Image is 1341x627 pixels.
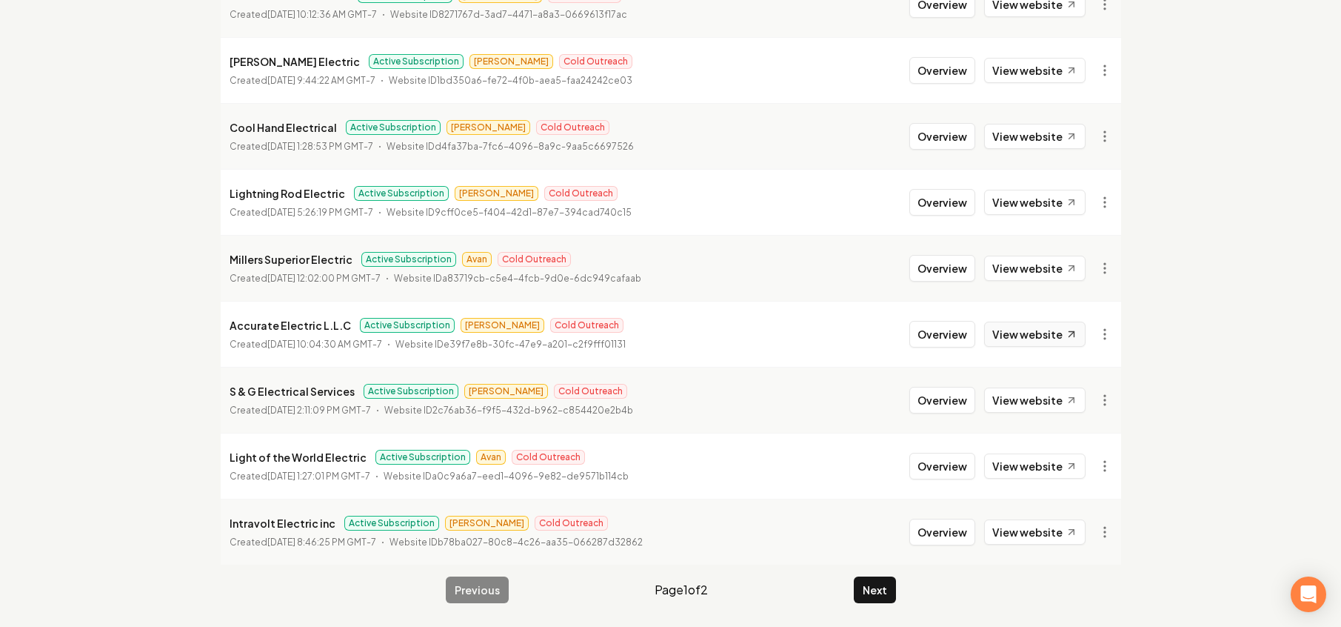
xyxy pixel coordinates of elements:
[230,337,382,352] p: Created
[1291,577,1326,612] div: Open Intercom Messenger
[909,387,975,414] button: Overview
[230,205,373,220] p: Created
[455,186,538,201] span: [PERSON_NAME]
[230,271,381,286] p: Created
[390,7,627,22] p: Website ID 8271767d-3ad7-4471-a8a3-0669613f17ac
[535,516,608,531] span: Cold Outreach
[984,388,1086,413] a: View website
[854,577,896,603] button: Next
[354,186,449,201] span: Active Subscription
[267,141,373,152] time: [DATE] 1:28:53 PM GMT-7
[909,57,975,84] button: Overview
[230,382,355,400] p: S & G Electrical Services
[445,516,529,531] span: [PERSON_NAME]
[544,186,618,201] span: Cold Outreach
[384,469,629,484] p: Website ID a0c9a6a7-eed1-4096-9e82-de9571b114cb
[230,469,370,484] p: Created
[462,252,492,267] span: Avan
[230,73,375,88] p: Created
[655,581,708,599] span: Page 1 of 2
[267,9,377,20] time: [DATE] 10:12:36 AM GMT-7
[387,205,632,220] p: Website ID 9cff0ce5-f404-42d1-87e7-394cad740c15
[984,58,1086,83] a: View website
[369,54,464,69] span: Active Subscription
[230,7,377,22] p: Created
[909,519,975,545] button: Overview
[909,123,975,150] button: Overview
[447,120,530,135] span: [PERSON_NAME]
[230,514,335,532] p: Intravolt Electric inc
[984,322,1086,347] a: View website
[267,273,381,284] time: [DATE] 12:02:00 PM GMT-7
[536,120,609,135] span: Cold Outreach
[984,124,1086,149] a: View website
[395,337,626,352] p: Website ID e39f7e8b-30fc-47e9-a201-c2f9fff01131
[361,252,456,267] span: Active Subscription
[909,255,975,282] button: Overview
[267,207,373,218] time: [DATE] 5:26:19 PM GMT-7
[364,384,458,399] span: Active Subscription
[267,339,382,350] time: [DATE] 10:04:30 AM GMT-7
[461,318,544,333] span: [PERSON_NAME]
[476,450,506,465] span: Avan
[498,252,571,267] span: Cold Outreach
[267,471,370,482] time: [DATE] 1:27:01 PM GMT-7
[550,318,623,333] span: Cold Outreach
[230,251,352,268] p: Millers Superior Electric
[984,190,1086,215] a: View website
[909,321,975,348] button: Overview
[559,54,632,69] span: Cold Outreach
[984,454,1086,479] a: View website
[230,448,367,466] p: Light of the World Electric
[267,537,376,548] time: [DATE] 8:46:25 PM GMT-7
[464,384,548,399] span: [PERSON_NAME]
[389,73,632,88] p: Website ID 1bd350a6-fe72-4f0b-aea5-faa24242ce03
[230,185,345,202] p: Lightning Rod Electric
[230,316,351,334] p: Accurate Electric L.L.C
[984,256,1086,281] a: View website
[230,119,337,136] p: Cool Hand Electrical
[469,54,553,69] span: [PERSON_NAME]
[384,403,633,418] p: Website ID 2c76ab36-f9f5-432d-b962-c854420e2b4b
[346,120,441,135] span: Active Subscription
[230,139,373,154] p: Created
[230,53,360,70] p: [PERSON_NAME] Electric
[389,535,643,550] p: Website ID b78ba027-80c8-4c26-aa35-066287d32862
[344,516,439,531] span: Active Subscription
[909,189,975,216] button: Overview
[909,453,975,480] button: Overview
[387,139,634,154] p: Website ID d4fa37ba-7fc6-4096-8a9c-9aa5c6697526
[984,520,1086,545] a: View website
[512,450,585,465] span: Cold Outreach
[554,384,627,399] span: Cold Outreach
[267,405,371,416] time: [DATE] 2:11:09 PM GMT-7
[230,535,376,550] p: Created
[267,75,375,86] time: [DATE] 9:44:22 AM GMT-7
[360,318,455,333] span: Active Subscription
[394,271,641,286] p: Website ID a83719cb-c5e4-4fcb-9d0e-6dc949cafaab
[375,450,470,465] span: Active Subscription
[230,403,371,418] p: Created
